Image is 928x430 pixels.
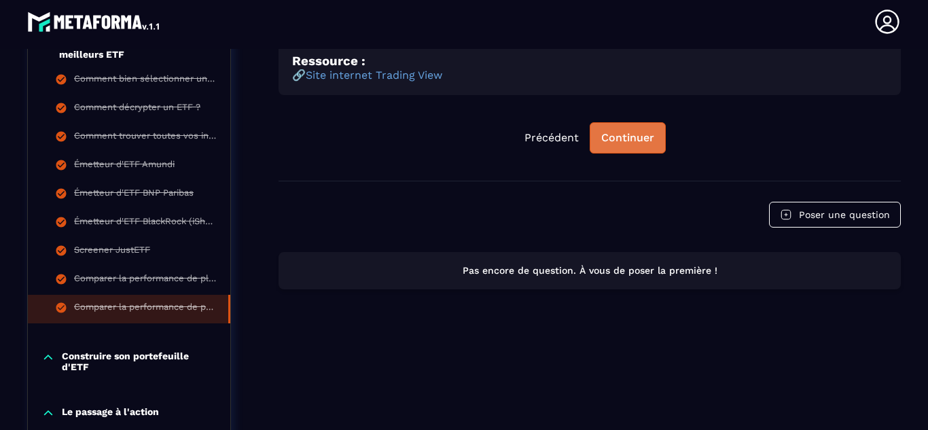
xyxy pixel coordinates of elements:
div: Comment décrypter un ETF ? [74,102,200,117]
p: 🔗 [292,69,887,82]
div: Comparer la performance de plusieurs ETF [74,273,217,288]
p: Le passage à l'action [62,406,159,420]
img: logo [27,8,162,35]
button: Poser une question [769,202,901,228]
button: Précédent [514,123,590,153]
div: Comment trouver toutes vos infos sur vos ETF [74,130,217,145]
div: Comparer la performance de plusieurs ETF [74,302,215,317]
a: Site internet Trading View [306,69,442,82]
strong: Ressource : [292,54,365,69]
p: Construire son portefeuille d'ETF [62,351,217,372]
p: Pas encore de question. À vous de poser la première ! [291,264,889,277]
div: Screener JustETF [74,245,150,259]
div: Émetteur d'ETF BlackRock (iShares) [74,216,217,231]
button: Continuer [590,122,666,154]
div: Émetteur d'ETF Amundi [74,159,175,174]
div: Émetteur d'ETF BNP Paribas [74,187,194,202]
div: Comment bien sélectionner un ETF ? [74,73,217,88]
div: Continuer [601,131,654,145]
p: Analyser et sélectionner les meilleurs ETF [59,38,217,60]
